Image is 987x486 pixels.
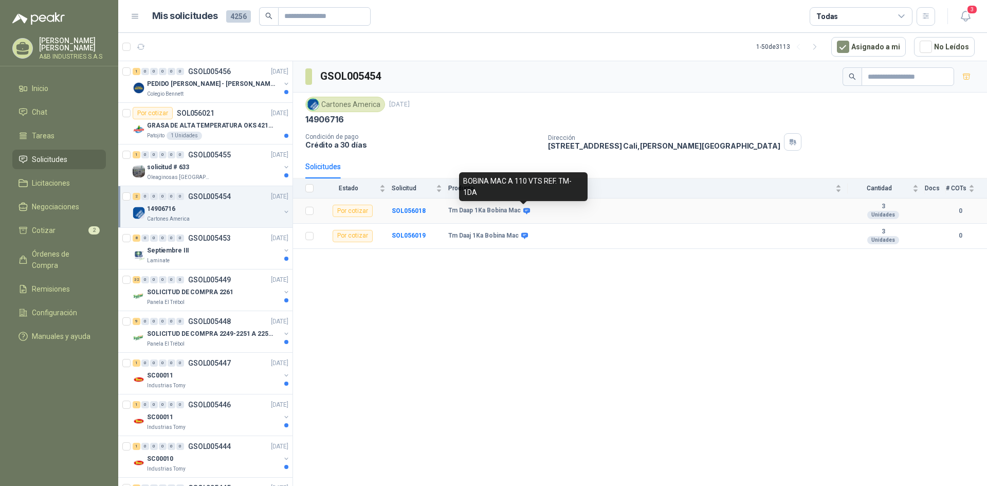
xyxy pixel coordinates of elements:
p: SC00011 [147,371,173,381]
span: Solicitudes [32,154,67,165]
img: Company Logo [133,207,145,219]
div: 0 [176,68,184,75]
a: 1 0 0 0 0 0 GSOL005444[DATE] Company LogoSC00010Industrias Tomy [133,440,290,473]
span: Órdenes de Compra [32,248,96,271]
p: GSOL005447 [188,359,231,367]
h1: Mis solicitudes [152,9,218,24]
p: [DATE] [389,100,410,110]
div: 0 [176,151,184,158]
span: search [849,73,856,80]
div: Unidades [867,211,899,219]
div: 0 [150,443,158,450]
a: 32 0 0 0 0 0 GSOL005449[DATE] Company LogoSOLICITUD DE COMPRA 2261Panela El Trébol [133,274,290,307]
a: Manuales y ayuda [12,327,106,346]
div: 1 Unidades [167,132,202,140]
div: 0 [159,235,167,242]
th: Estado [320,178,392,199]
span: Estado [320,185,377,192]
p: GSOL005449 [188,276,231,283]
p: Industrias Tomy [147,423,186,431]
div: 0 [141,193,149,200]
p: GSOL005446 [188,401,231,408]
span: search [265,12,272,20]
img: Company Logo [133,373,145,386]
div: 9 [133,318,140,325]
div: 1 [133,151,140,158]
p: Patojito [147,132,164,140]
p: [DATE] [271,317,288,327]
div: 0 [141,401,149,408]
p: Panela El Trébol [147,340,185,348]
p: [DATE] [271,275,288,285]
div: 0 [168,68,175,75]
a: Remisiones [12,279,106,299]
p: Condición de pago [305,133,540,140]
p: [STREET_ADDRESS] Cali , [PERSON_NAME][GEOGRAPHIC_DATA] [548,141,780,150]
a: Cotizar2 [12,221,106,240]
div: 1 [133,68,140,75]
div: 0 [141,68,149,75]
span: Inicio [32,83,48,94]
img: Company Logo [133,82,145,94]
div: 0 [159,359,167,367]
p: [PERSON_NAME] [PERSON_NAME] [39,37,106,51]
div: 0 [159,193,167,200]
p: Panela El Trébol [147,298,185,307]
img: Company Logo [307,99,319,110]
p: Industrias Tomy [147,465,186,473]
div: 0 [168,359,175,367]
a: Solicitudes [12,150,106,169]
th: Cantidad [848,178,925,199]
span: Cantidad [848,185,910,192]
b: Tm Daap 1Ka Bobina Mac [448,207,521,215]
div: Cartones America [305,97,385,112]
div: Solicitudes [305,161,341,172]
th: Producto [448,178,848,199]
a: 1 0 0 0 0 0 GSOL005456[DATE] Company LogoPEDIDO [PERSON_NAME] - [PERSON_NAME]Colegio Bennett [133,65,290,98]
p: GSOL005448 [188,318,231,325]
p: [DATE] [271,358,288,368]
div: 0 [159,151,167,158]
span: 4256 [226,10,251,23]
a: Por cotizarSOL056021[DATE] Company LogoGRASA DE ALTA TEMPERATURA OKS 4210 X 5 KGPatojito1 Unidades [118,103,293,145]
p: GSOL005456 [188,68,231,75]
p: SOLICITUD DE COMPRA 2261 [147,287,233,297]
div: 0 [168,193,175,200]
div: 0 [141,443,149,450]
div: 2 [133,193,140,200]
a: 9 0 0 0 0 0 GSOL005448[DATE] Company LogoSOLICITUD DE COMPRA 2249-2251 A 2256-2258 Y 2262Panela E... [133,315,290,348]
div: Por cotizar [333,230,373,242]
a: 8 0 0 0 0 0 GSOL005453[DATE] Company LogoSeptiembre IIILaminate [133,232,290,265]
div: 0 [159,401,167,408]
p: Crédito a 30 días [305,140,540,149]
a: Órdenes de Compra [12,244,106,275]
th: Docs [925,178,946,199]
p: [DATE] [271,150,288,160]
a: 1 0 0 0 0 0 GSOL005455[DATE] Company Logosolicitud # 633Oleaginosas [GEOGRAPHIC_DATA][PERSON_NAME] [133,149,290,182]
a: SOL056019 [392,232,426,239]
a: Licitaciones [12,173,106,193]
a: Inicio [12,79,106,98]
p: SOLICITUD DE COMPRA 2249-2251 A 2256-2258 Y 2262 [147,329,275,339]
p: A&B INDUSTRIES S.A.S [39,53,106,60]
img: Company Logo [133,248,145,261]
div: 0 [159,68,167,75]
div: 0 [150,401,158,408]
p: GSOL005455 [188,151,231,158]
div: 0 [168,276,175,283]
span: Configuración [32,307,77,318]
p: 14906716 [305,114,344,125]
div: 1 [133,401,140,408]
p: [DATE] [271,109,288,118]
a: SOL056018 [392,207,426,214]
p: GSOL005453 [188,235,231,242]
th: # COTs [946,178,987,199]
p: Colegio Bennett [147,90,184,98]
span: Remisiones [32,283,70,295]
p: Dirección [548,134,780,141]
b: 3 [848,203,919,211]
span: Licitaciones [32,177,70,189]
div: 0 [168,151,175,158]
div: 0 [159,443,167,450]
